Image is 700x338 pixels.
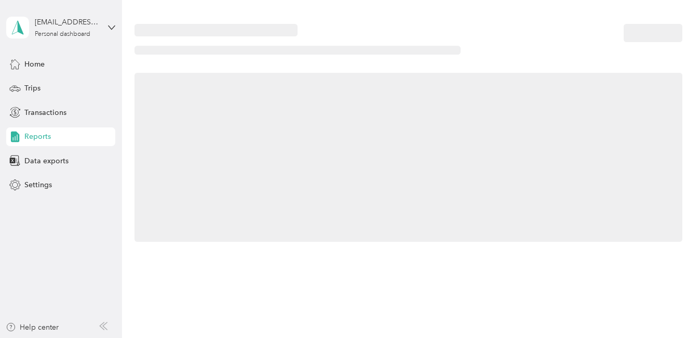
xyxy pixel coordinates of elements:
span: Data exports [24,155,69,166]
span: Reports [24,131,51,142]
span: Settings [24,179,52,190]
span: Trips [24,83,41,94]
div: Personal dashboard [35,31,90,37]
span: Home [24,59,45,70]
button: Help center [6,322,59,333]
span: Transactions [24,107,66,118]
iframe: Everlance-gr Chat Button Frame [642,280,700,338]
div: [EMAIL_ADDRESS][DOMAIN_NAME] [35,17,100,28]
